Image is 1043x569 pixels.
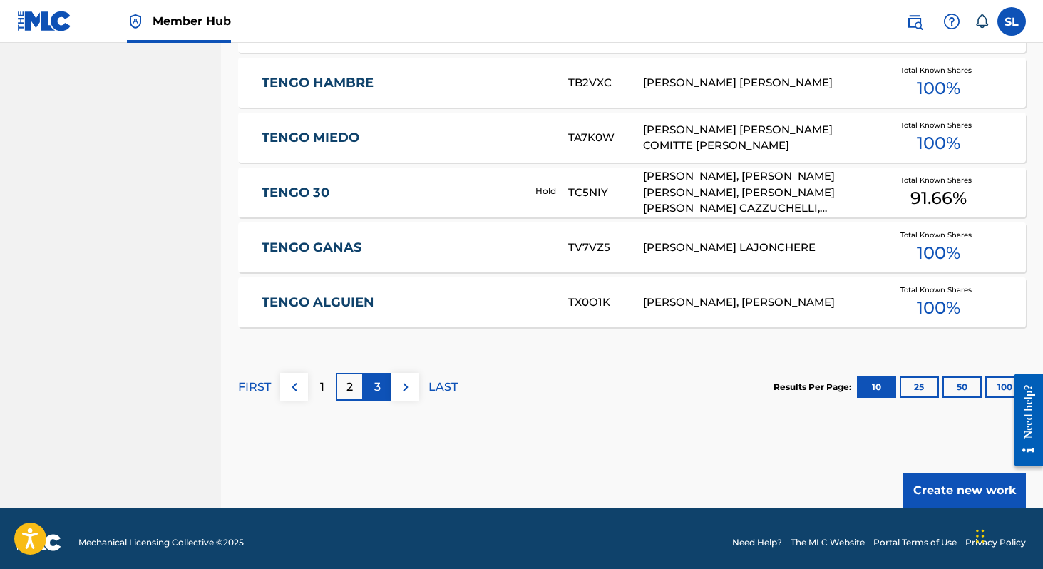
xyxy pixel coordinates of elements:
[900,175,977,185] span: Total Known Shares
[906,13,923,30] img: search
[910,185,967,211] span: 91.66 %
[732,536,782,549] a: Need Help?
[397,379,414,396] img: right
[972,501,1043,569] iframe: Chat Widget
[903,473,1026,508] button: Create new work
[568,75,643,91] div: TB2VXC
[774,381,855,394] p: Results Per Page:
[917,240,960,266] span: 100 %
[643,240,868,256] div: [PERSON_NAME] LAJONCHERE
[900,376,939,398] button: 25
[153,13,231,29] span: Member Hub
[917,130,960,156] span: 100 %
[917,76,960,101] span: 100 %
[78,536,244,549] span: Mechanical Licensing Collective © 2025
[17,11,72,31] img: MLC Logo
[568,185,643,201] div: TC5NIY
[1003,363,1043,478] iframe: Resource Center
[937,7,966,36] div: Help
[900,230,977,240] span: Total Known Shares
[900,284,977,295] span: Total Known Shares
[346,379,353,396] p: 2
[568,240,643,256] div: TV7VZ5
[943,13,960,30] img: help
[643,168,868,217] div: [PERSON_NAME], [PERSON_NAME] [PERSON_NAME], [PERSON_NAME] [PERSON_NAME] CAZZUCHELLI, [PERSON_NAME...
[900,7,929,36] a: Public Search
[262,185,515,201] a: TENGO 30
[127,13,144,30] img: Top Rightsholder
[238,379,271,396] p: FIRST
[976,515,985,558] div: Arrastrar
[975,14,989,29] div: Notifications
[643,75,868,91] div: [PERSON_NAME] [PERSON_NAME]
[535,185,556,198] p: Hold
[262,75,549,91] a: TENGO HAMBRE
[286,379,303,396] img: left
[972,501,1043,569] div: Widget de chat
[374,379,381,396] p: 3
[262,294,549,311] a: TENGO ALGUIEN
[643,122,868,154] div: [PERSON_NAME] [PERSON_NAME] COMITTE [PERSON_NAME]
[262,130,549,146] a: TENGO MIEDO
[942,376,982,398] button: 50
[568,294,643,311] div: TX0O1K
[568,130,643,146] div: TA7K0W
[997,7,1026,36] div: User Menu
[320,379,324,396] p: 1
[428,379,458,396] p: LAST
[873,536,957,549] a: Portal Terms of Use
[900,120,977,130] span: Total Known Shares
[917,295,960,321] span: 100 %
[857,376,896,398] button: 10
[262,240,549,256] a: TENGO GANAS
[900,65,977,76] span: Total Known Shares
[643,294,868,311] div: [PERSON_NAME], [PERSON_NAME]
[791,536,865,549] a: The MLC Website
[965,536,1026,549] a: Privacy Policy
[985,376,1024,398] button: 100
